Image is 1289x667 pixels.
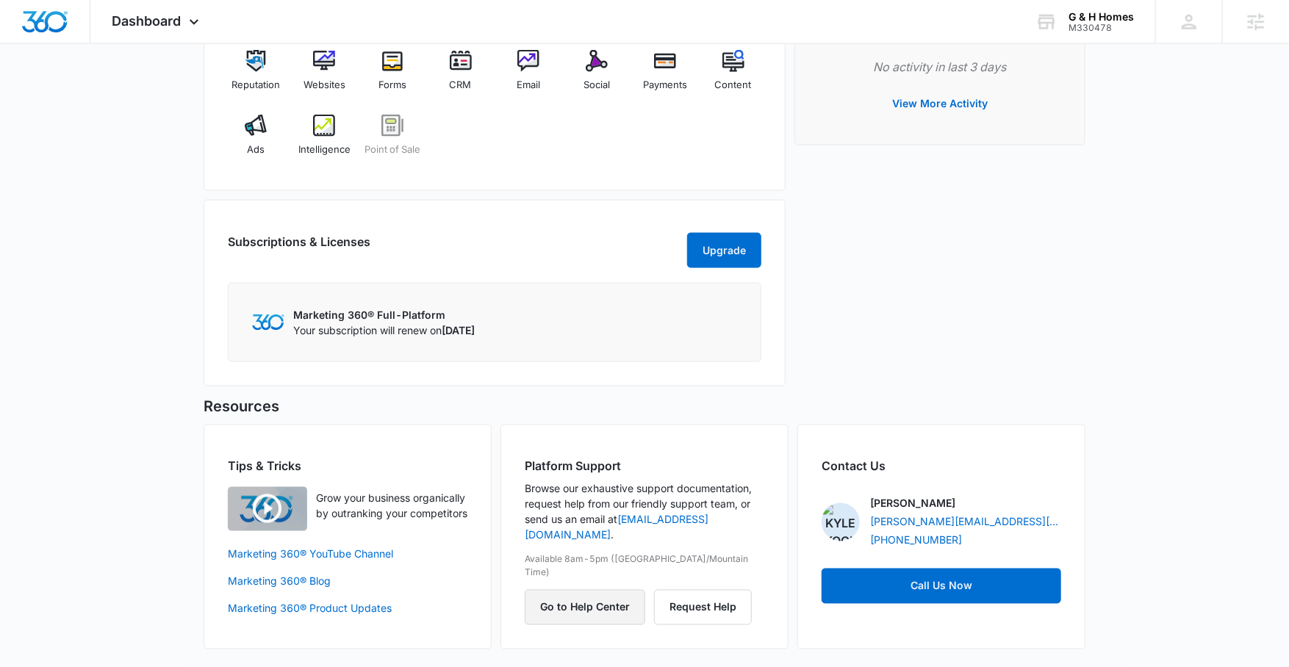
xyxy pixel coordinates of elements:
a: Websites [296,50,353,103]
span: Forms [378,78,406,93]
div: account id [1069,23,1134,33]
button: Request Help [654,590,752,625]
a: Payments [637,50,694,103]
span: Reputation [231,78,280,93]
a: Forms [365,50,421,103]
button: Upgrade [687,233,761,268]
img: Quick Overview Video [228,487,307,531]
img: Kyle Kogl [822,503,860,541]
p: Marketing 360® Full-Platform [293,307,475,322]
button: View More Activity [877,86,1002,121]
a: Request Help [654,601,752,613]
h2: Contact Us [822,458,1061,475]
span: Payments [643,78,687,93]
span: Intelligence [298,143,351,157]
a: CRM [432,50,489,103]
a: Go to Help Center [525,601,654,613]
a: Point of Sale [365,115,421,167]
p: Your subscription will renew on [293,322,475,338]
button: Go to Help Center [525,590,645,625]
a: Marketing 360® YouTube Channel [228,547,467,562]
span: Social [584,78,610,93]
p: Browse our exhaustive support documentation, request help from our friendly support team, or send... [525,481,764,543]
a: Marketing 360® Product Updates [228,601,467,616]
span: Websites [304,78,345,93]
a: Content [705,50,761,103]
p: Grow your business organically by outranking your competitors [316,491,467,522]
a: [PERSON_NAME][EMAIL_ADDRESS][PERSON_NAME][DOMAIN_NAME] [870,514,1061,530]
span: Email [517,78,540,93]
p: [PERSON_NAME] [870,496,955,511]
a: Ads [228,115,284,167]
h2: Tips & Tricks [228,458,467,475]
span: Content [715,78,752,93]
span: Dashboard [112,13,182,29]
p: Available 8am-5pm ([GEOGRAPHIC_DATA]/Mountain Time) [525,553,764,580]
a: Email [500,50,557,103]
h2: Platform Support [525,458,764,475]
h5: Resources [204,395,1085,417]
a: [PHONE_NUMBER] [870,533,962,548]
a: Intelligence [296,115,353,167]
p: No activity in last 3 days [819,58,1061,76]
a: Reputation [228,50,284,103]
img: Marketing 360 Logo [252,314,284,330]
a: Call Us Now [822,569,1061,604]
div: account name [1069,11,1134,23]
a: Marketing 360® Blog [228,574,467,589]
span: CRM [450,78,472,93]
a: Social [569,50,625,103]
span: Ads [247,143,265,157]
span: [DATE] [442,324,475,336]
span: Point of Sale [365,143,420,157]
h2: Subscriptions & Licenses [228,233,370,262]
